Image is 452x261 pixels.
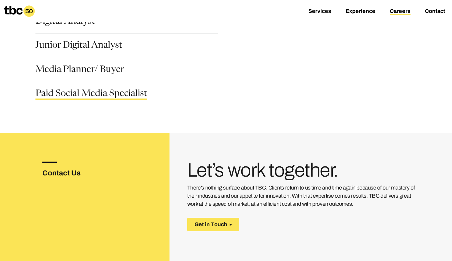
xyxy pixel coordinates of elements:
[425,8,445,15] a: Contact
[35,41,122,51] a: Junior Digital Analyst
[308,8,331,15] a: Services
[187,218,239,231] button: Get in Touch
[346,8,375,15] a: Experience
[194,221,227,228] span: Get in Touch
[35,65,124,76] a: Media Planner/ Buyer
[42,168,100,178] h3: Contact Us
[187,184,417,208] p: There’s nothing surface about TBC. Clients return to us time and time again because of our master...
[390,8,411,15] a: Careers
[35,90,147,100] a: Paid Social Media Specialist
[187,162,417,179] h3: Let’s work together.
[35,17,95,27] a: Digital Analyst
